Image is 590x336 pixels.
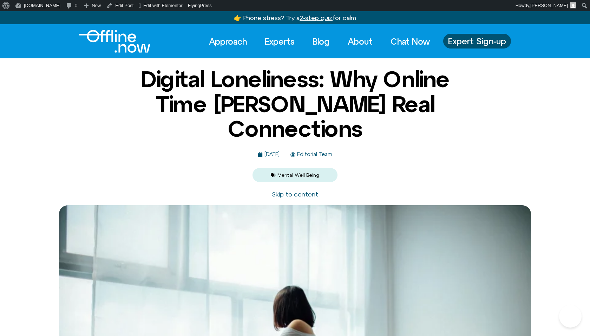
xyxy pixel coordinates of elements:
[559,305,582,328] iframe: Botpress
[290,151,332,157] a: Editorial Team
[143,3,183,8] span: Edit with Elementor
[125,67,465,141] h1: Digital Loneliness: Why Online Time [PERSON_NAME] Real Connections
[258,151,280,157] a: [DATE]
[203,34,253,49] a: Approach
[530,3,568,8] span: [PERSON_NAME]
[341,34,379,49] a: About
[264,151,280,157] time: [DATE]
[79,30,138,53] div: Logo
[443,34,511,49] a: Expert Sign-up
[79,30,150,53] img: Offline.Now logo in white. Text of the words offline.now with a line going through the "O"
[295,151,332,157] span: Editorial Team
[234,14,356,21] a: 👉 Phone stress? Try a2-step quizfor calm
[448,37,506,46] span: Expert Sign-up
[300,14,333,21] u: 2-step quiz
[258,34,301,49] a: Experts
[384,34,436,49] a: Chat Now
[203,34,436,49] nav: Menu
[306,34,336,49] a: Blog
[272,190,318,198] a: Skip to content
[277,172,319,178] a: Mental Well Being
